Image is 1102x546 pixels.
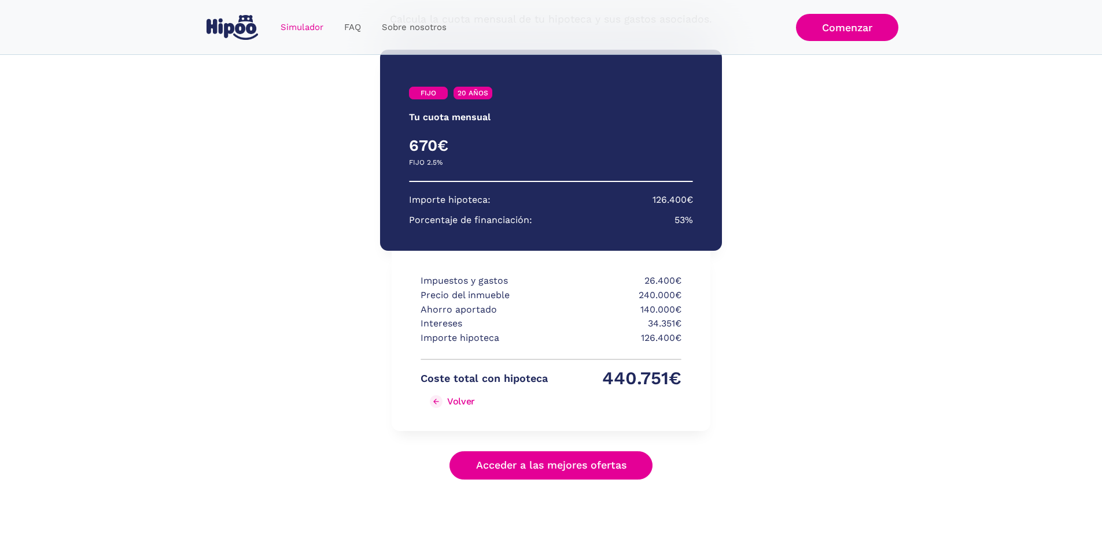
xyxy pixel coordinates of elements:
[675,213,693,228] p: 53%
[554,372,681,386] p: 440.751€
[409,87,448,99] a: FIJO
[291,38,812,502] div: Simulador Form success
[421,372,548,386] p: Coste total con hipoteca
[554,303,681,317] p: 140.000€
[421,274,548,288] p: Impuestos y gastos
[409,155,443,170] p: FIJO 2.5%
[421,331,548,346] p: Importe hipoteca
[421,288,548,303] p: Precio del inmueble
[554,288,681,303] p: 240.000€
[421,303,548,317] p: Ahorro aportado
[409,193,491,207] p: Importe hipoteca:
[421,317,548,331] p: Intereses
[454,87,492,99] a: 20 AÑOS
[409,110,491,125] p: Tu cuota mensual
[371,16,457,39] a: Sobre nosotros
[449,451,653,480] a: Acceder a las mejores ofertas
[447,396,475,407] div: Volver
[421,392,548,411] a: Volver
[270,16,334,39] a: Simulador
[334,16,371,39] a: FAQ
[554,274,681,288] p: 26.400€
[409,213,532,228] p: Porcentaje de financiación:
[554,331,681,346] p: 126.400€
[554,317,681,331] p: 34.351€
[796,14,898,41] a: Comenzar
[653,193,693,207] p: 126.400€
[204,10,261,44] a: home
[409,136,551,155] h4: 670€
